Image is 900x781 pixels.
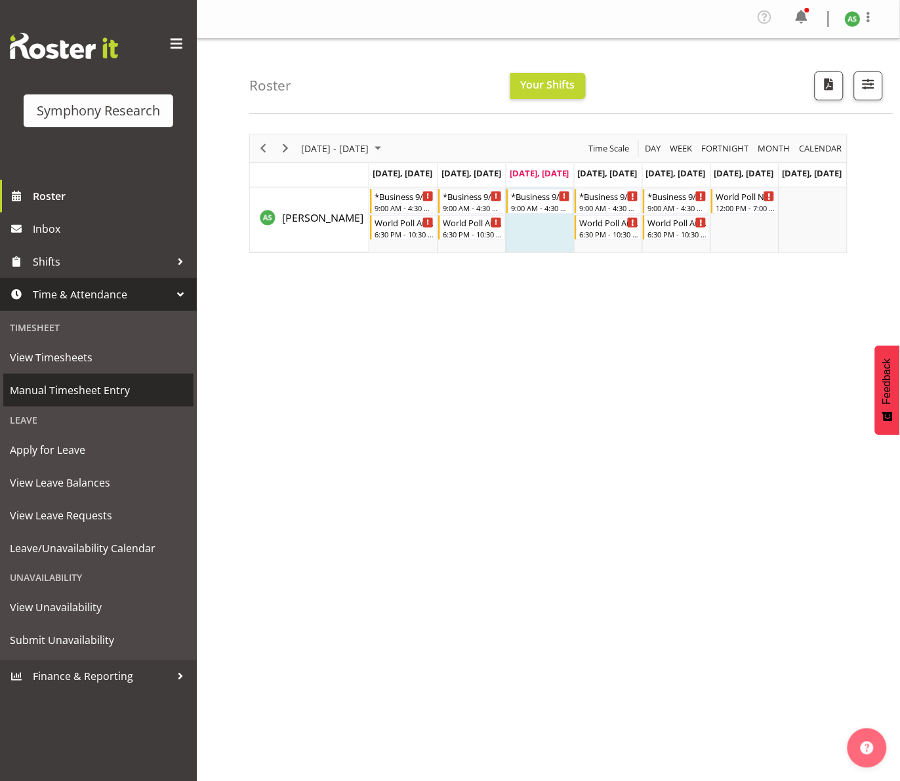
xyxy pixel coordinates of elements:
a: Manual Timesheet Entry [3,374,194,407]
div: Ange Steiger"s event - World Poll Aust W2 6:30pm~10:30pm Begin From Friday, September 12, 2025 at... [643,215,710,240]
div: Ange Steiger"s event - *Business 9/10am ~ 4:30pm Begin From Wednesday, September 10, 2025 at 9:00... [506,189,573,214]
span: calendar [798,140,844,157]
span: View Unavailability [10,598,187,618]
div: World Poll NZ Weekends [716,190,775,203]
div: *Business 9/10am ~ 4:30pm [579,190,638,203]
span: Feedback [882,359,893,405]
div: Ange Steiger"s event - World Poll Aust W2 6:30pm~10:30pm Begin From Tuesday, September 9, 2025 at... [438,215,505,240]
div: *Business 9/10am ~ 4:30pm [647,190,706,203]
div: *Business 9/10am ~ 4:30pm [443,190,502,203]
button: Timeline Month [756,140,793,157]
a: View Timesheets [3,341,194,374]
img: ange-steiger11422.jpg [845,11,861,27]
span: View Leave Requests [10,506,187,525]
div: 6:30 PM - 10:30 PM [375,229,434,239]
div: World Poll Aust W2 6:30pm~10:30pm [375,216,434,229]
button: September 08 - 14, 2025 [299,140,387,157]
span: Shifts [33,252,171,271]
table: Timeline Week of September 10, 2025 [369,188,847,252]
span: Month [757,140,792,157]
div: 9:00 AM - 4:30 PM [511,203,570,213]
div: 9:00 AM - 4:30 PM [375,203,434,213]
a: View Unavailability [3,591,194,624]
button: Fortnight [700,140,752,157]
div: Timesheet [3,314,194,341]
span: Inbox [33,219,190,239]
span: [DATE], [DATE] [646,167,706,179]
div: 9:00 AM - 4:30 PM [579,203,638,213]
div: *Business 9/10am ~ 4:30pm [375,190,434,203]
a: View Leave Balances [3,466,194,499]
button: Timeline Day [644,140,664,157]
div: Leave [3,407,194,433]
div: Ange Steiger"s event - *Business 9/10am ~ 4:30pm Begin From Monday, September 8, 2025 at 9:00:00 ... [370,189,437,214]
div: Ange Steiger"s event - World Poll Aust W2 6:30pm~10:30pm Begin From Thursday, September 11, 2025 ... [575,215,642,240]
span: Your Shifts [521,77,575,92]
span: Finance & Reporting [33,667,171,687]
div: World Poll Aust W2 6:30pm~10:30pm [443,216,502,229]
a: Leave/Unavailability Calendar [3,532,194,565]
button: Time Scale [587,140,632,157]
span: Fortnight [701,140,750,157]
div: 12:00 PM - 7:00 PM [716,203,775,213]
div: Ange Steiger"s event - World Poll NZ Weekends Begin From Saturday, September 13, 2025 at 12:00:00... [711,189,778,214]
button: Feedback - Show survey [875,346,900,435]
button: Filter Shifts [854,71,883,100]
span: Time & Attendance [33,285,171,304]
span: Submit Unavailability [10,631,187,651]
span: [DATE], [DATE] [510,167,569,179]
span: [DATE], [DATE] [578,167,638,179]
button: Previous [255,140,272,157]
a: Apply for Leave [3,433,194,466]
a: [PERSON_NAME] [282,210,363,226]
button: Next [277,140,295,157]
span: [DATE], [DATE] [441,167,501,179]
a: Submit Unavailability [3,624,194,657]
div: 9:00 AM - 4:30 PM [647,203,706,213]
div: World Poll Aust W2 6:30pm~10:30pm [579,216,638,229]
span: View Leave Balances [10,473,187,492]
div: Ange Steiger"s event - *Business 9/10am ~ 4:30pm Begin From Tuesday, September 9, 2025 at 9:00:00... [438,189,505,214]
img: Rosterit website logo [10,33,118,59]
a: View Leave Requests [3,499,194,532]
div: *Business 9/10am ~ 4:30pm [511,190,570,203]
div: World Poll Aust W2 6:30pm~10:30pm [647,216,706,229]
td: Ange Steiger resource [250,188,369,252]
div: Ange Steiger"s event - *Business 9/10am ~ 4:30pm Begin From Friday, September 12, 2025 at 9:00:00... [643,189,710,214]
button: Download a PDF of the roster according to the set date range. [815,71,844,100]
span: Manual Timesheet Entry [10,380,187,400]
span: [PERSON_NAME] [282,210,363,225]
span: Apply for Leave [10,440,187,460]
div: Unavailability [3,565,194,591]
div: 6:30 PM - 10:30 PM [443,229,502,239]
div: Ange Steiger"s event - *Business 9/10am ~ 4:30pm Begin From Thursday, September 11, 2025 at 9:00:... [575,189,642,214]
div: Previous [252,134,274,162]
span: [DATE], [DATE] [714,167,774,179]
div: Symphony Research [37,101,160,121]
div: Ange Steiger"s event - World Poll Aust W2 6:30pm~10:30pm Begin From Monday, September 8, 2025 at ... [370,215,437,240]
div: 6:30 PM - 10:30 PM [647,229,706,239]
span: Day [644,140,663,157]
span: [DATE] - [DATE] [300,140,370,157]
h4: Roster [249,78,291,93]
img: help-xxl-2.png [861,742,874,755]
span: [DATE], [DATE] [373,167,432,179]
button: Your Shifts [510,73,586,99]
span: Leave/Unavailability Calendar [10,538,187,558]
button: Month [798,140,845,157]
div: 6:30 PM - 10:30 PM [579,229,638,239]
button: Timeline Week [668,140,695,157]
span: Roster [33,186,190,206]
span: View Timesheets [10,348,187,367]
div: Next [274,134,297,162]
span: Week [669,140,694,157]
div: Timeline Week of September 10, 2025 [249,134,848,253]
span: [DATE], [DATE] [783,167,842,179]
div: 9:00 AM - 4:30 PM [443,203,502,213]
span: Time Scale [588,140,631,157]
